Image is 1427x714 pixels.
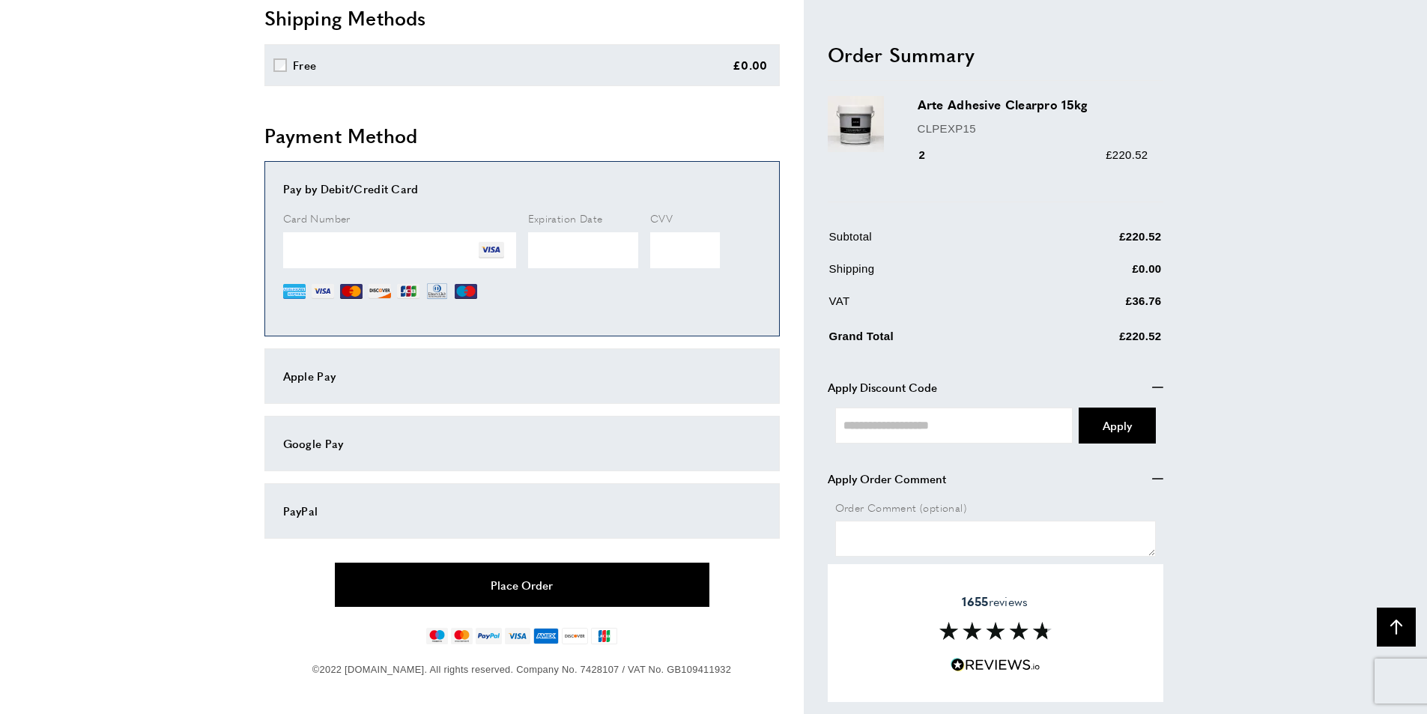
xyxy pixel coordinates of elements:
[1106,148,1148,160] span: £220.52
[283,502,761,520] div: PayPal
[340,280,363,303] img: MC.png
[1079,407,1156,443] button: Apply Coupon
[293,56,316,74] div: Free
[1031,291,1162,321] td: £36.76
[650,232,720,268] iframe: Secure Credit Card Frame - CVV
[828,378,937,396] span: Apply Discount Code
[426,628,448,644] img: maestro
[1103,417,1132,432] span: Apply Coupon
[312,664,731,675] span: ©2022 [DOMAIN_NAME]. All rights reserved. Company No. 7428107 / VAT No. GB109411932
[829,259,1030,288] td: Shipping
[951,658,1040,672] img: Reviews.io 5 stars
[835,498,1156,515] label: Order Comment (optional)
[528,211,603,226] span: Expiration Date
[918,145,947,163] div: 2
[1031,227,1162,256] td: £220.52
[528,232,639,268] iframe: Secure Credit Card Frame - Expiration Date
[1031,259,1162,288] td: £0.00
[962,594,1028,609] span: reviews
[397,280,419,303] img: JCB.png
[455,280,477,303] img: MI.png
[918,96,1148,113] h3: Arte Adhesive Clearpro 15kg
[828,40,1163,67] h2: Order Summary
[283,180,761,198] div: Pay by Debit/Credit Card
[283,280,306,303] img: AE.png
[505,628,530,644] img: visa
[479,238,504,263] img: VI.png
[939,622,1052,640] img: Reviews section
[591,628,617,644] img: jcb
[283,232,516,268] iframe: Secure Credit Card Frame - Credit Card Number
[828,96,884,152] img: Arte Adhesive Clearpro 15kg
[829,291,1030,321] td: VAT
[264,122,780,149] h2: Payment Method
[283,367,761,385] div: Apple Pay
[283,211,351,226] span: Card Number
[451,628,473,644] img: mastercard
[283,435,761,453] div: Google Pay
[335,563,709,607] button: Place Order
[828,469,946,487] span: Apply Order Comment
[1031,324,1162,356] td: £220.52
[264,4,780,31] h2: Shipping Methods
[562,628,588,644] img: discover
[650,211,673,226] span: CVV
[962,593,988,610] strong: 1655
[918,119,1148,137] p: CLPEXP15
[829,227,1030,256] td: Subtotal
[533,628,560,644] img: american-express
[733,56,768,74] div: £0.00
[312,280,334,303] img: VI.png
[476,628,502,644] img: paypal
[425,280,449,303] img: DN.png
[369,280,391,303] img: DI.png
[829,324,1030,356] td: Grand Total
